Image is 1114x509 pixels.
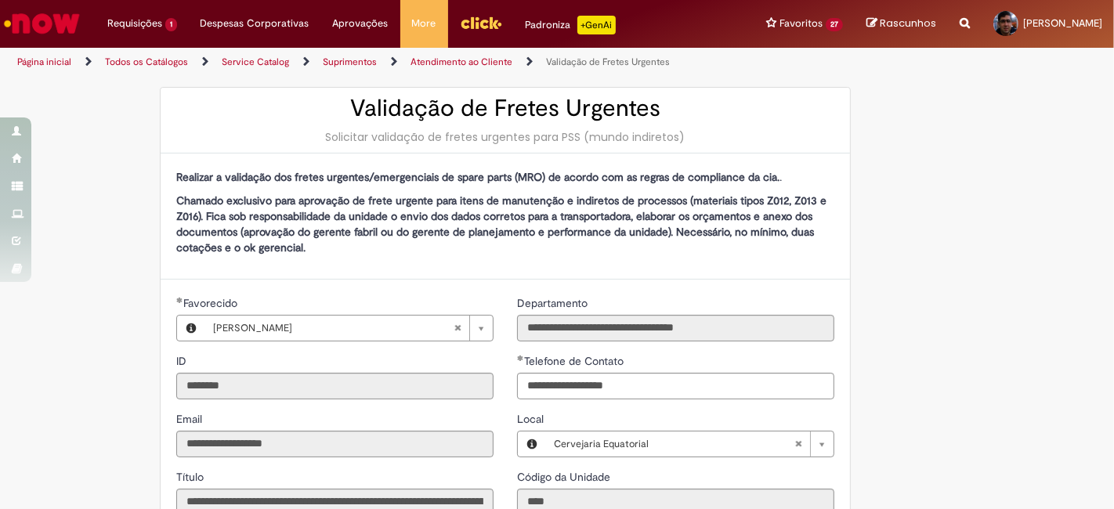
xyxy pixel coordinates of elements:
span: Aprovações [333,16,389,31]
span: Cervejaria Equatorial [554,431,794,457]
span: [PERSON_NAME] [213,316,454,341]
input: Telefone de Contato [517,373,834,399]
a: Service Catalog [222,56,289,68]
p: . [176,169,834,185]
span: 1 [165,18,177,31]
a: [PERSON_NAME]Limpar campo Favorecido [205,316,493,341]
strong: Realizar a validação dos fretes urgentes/emergenciais de spare parts (MRO) de acordo com as regra... [176,170,779,184]
span: Adicionar a Favoritos [175,64,288,77]
ul: Trilhas de página [12,48,731,77]
button: Favorecido, Visualizar este registro Oswaldo Correia Lima Neto [177,316,205,341]
input: Departamento [517,315,834,341]
span: Requisições [107,16,162,31]
h2: Validação de Fretes Urgentes [176,96,834,121]
img: click_logo_yellow_360x200.png [460,11,502,34]
label: Somente leitura - Email [176,411,205,427]
abbr: Limpar campo Favorecido [446,316,469,341]
abbr: Limpar campo Local [787,431,810,457]
span: [PERSON_NAME] [1023,16,1102,30]
a: Atendimento ao Cliente [411,56,512,68]
div: Solicitar validação de fretes urgentes para PSS (mundo indiretos) [176,129,834,145]
span: Somente leitura - Email [176,412,205,426]
a: Suprimentos [323,56,377,68]
input: Email [176,431,494,457]
div: Padroniza [526,16,616,34]
span: Necessários - Favorecido [183,296,241,310]
span: Obrigatório Preenchido [176,297,183,303]
label: Somente leitura - Departamento [517,295,591,311]
button: Local, Visualizar este registro Cervejaria Equatorial [518,431,546,457]
span: Despesas Corporativas [201,16,309,31]
span: Local [517,412,547,426]
input: ID [176,373,494,399]
span: Somente leitura - ID [176,354,190,368]
span: Obrigatório Preenchido [517,355,524,361]
strong: Chamado exclusivo para aprovação de frete urgente para itens de manutenção e indiretos de process... [176,193,826,254]
a: Validação de Fretes Urgentes [546,56,670,68]
span: Somente leitura - Título [176,470,207,484]
span: Somente leitura - Departamento [517,296,591,310]
p: +GenAi [577,16,616,34]
img: ServiceNow [2,8,82,39]
label: Somente leitura - Código da Unidade [517,469,613,485]
span: Somente leitura - Código da Unidade [517,470,613,484]
span: 27 [826,18,843,31]
span: More [412,16,436,31]
label: Somente leitura - Título [176,469,207,485]
a: Página inicial [17,56,71,68]
span: Rascunhos [880,16,936,31]
a: Todos os Catálogos [105,56,188,68]
span: Favoritos [779,16,823,31]
span: Telefone de Contato [524,354,627,368]
label: Somente leitura - ID [176,353,190,369]
a: Cervejaria EquatorialLimpar campo Local [546,431,834,457]
a: Rascunhos [866,16,936,31]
